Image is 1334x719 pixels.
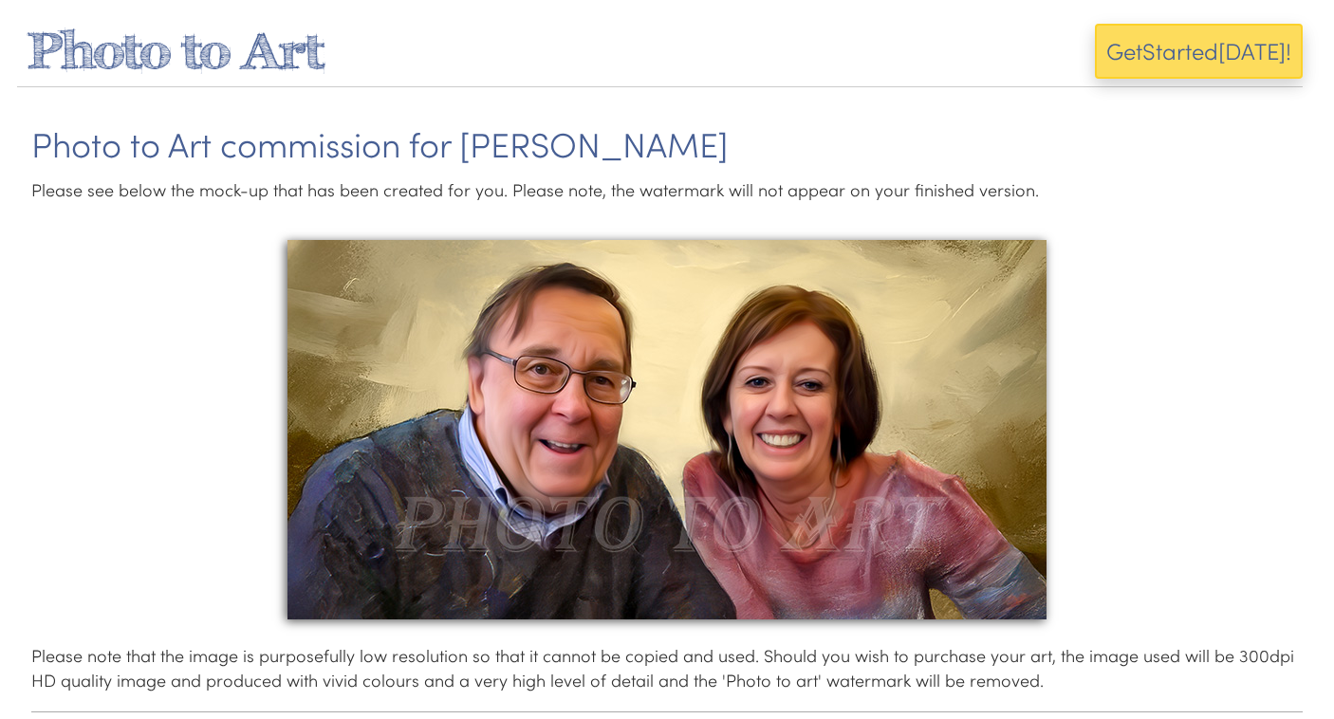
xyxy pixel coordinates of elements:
[27,21,324,80] a: Photo to Art
[1095,24,1303,79] button: GetStarted[DATE]!
[31,644,1294,691] span: Please note that the image is purposefully low resolution so that it cannot be copied and used. S...
[31,173,1303,207] p: Please see below the mock-up that has been created for you. Please note, the watermark will not a...
[31,125,1303,163] h1: Photo to Art commission for [PERSON_NAME]
[1192,35,1218,66] span: ed
[1106,35,1142,66] span: Get
[287,240,1047,619] img: Photo to Art commission for Emma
